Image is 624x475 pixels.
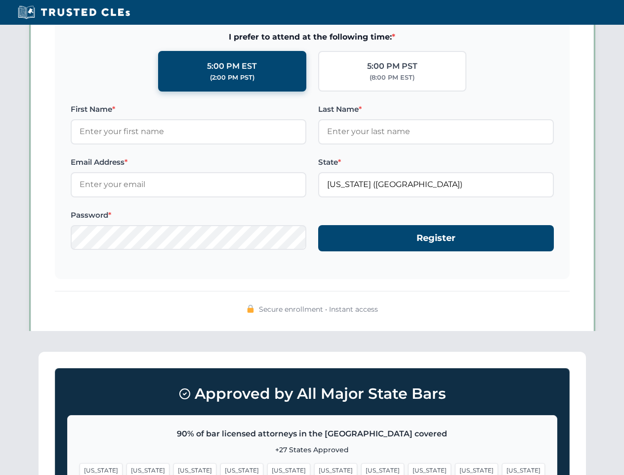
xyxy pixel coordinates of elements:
[71,209,306,221] label: Password
[210,73,254,83] div: (2:00 PM PST)
[318,225,554,251] button: Register
[71,119,306,144] input: Enter your first name
[259,304,378,315] span: Secure enrollment • Instant access
[67,380,557,407] h3: Approved by All Major State Bars
[71,31,554,44] span: I prefer to attend at the following time:
[318,172,554,197] input: Florida (FL)
[71,156,306,168] label: Email Address
[318,103,554,115] label: Last Name
[247,305,254,313] img: 🔒
[367,60,417,73] div: 5:00 PM PST
[71,103,306,115] label: First Name
[318,119,554,144] input: Enter your last name
[15,5,133,20] img: Trusted CLEs
[71,172,306,197] input: Enter your email
[80,427,545,440] p: 90% of bar licensed attorneys in the [GEOGRAPHIC_DATA] covered
[80,444,545,455] p: +27 States Approved
[370,73,415,83] div: (8:00 PM EST)
[207,60,257,73] div: 5:00 PM EST
[318,156,554,168] label: State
